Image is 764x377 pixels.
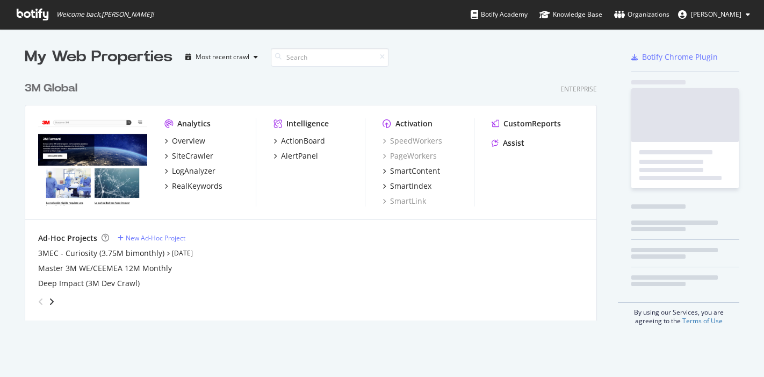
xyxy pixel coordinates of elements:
[286,118,329,129] div: Intelligence
[38,248,164,259] a: 3MEC - Curiosity (3.75M bimonthly)
[539,9,602,20] div: Knowledge Base
[196,54,249,60] div: Most recent crawl
[126,233,185,243] div: New Ad-Hoc Project
[631,52,718,62] a: Botify Chrome Plugin
[642,52,718,62] div: Botify Chrome Plugin
[618,302,739,325] div: By using our Services, you are agreeing to the
[38,278,140,289] a: Deep Impact (3M Dev Crawl)
[281,136,325,146] div: ActionBoard
[503,118,561,129] div: CustomReports
[492,138,524,148] a: Assist
[383,136,442,146] a: SpeedWorkers
[390,166,440,176] div: SmartContent
[492,118,561,129] a: CustomReports
[273,136,325,146] a: ActionBoard
[25,81,77,96] div: 3M Global
[48,296,55,307] div: angle-right
[172,166,215,176] div: LogAnalyzer
[669,6,759,23] button: [PERSON_NAME]
[390,181,431,191] div: SmartIndex
[25,81,82,96] a: 3M Global
[273,151,318,161] a: AlertPanel
[164,151,213,161] a: SiteCrawler
[38,263,172,274] a: Master 3M WE/CEEMEA 12M Monthly
[164,166,215,176] a: LogAnalyzer
[383,181,431,191] a: SmartIndex
[38,118,147,205] img: www.command.com
[395,118,433,129] div: Activation
[560,84,597,94] div: Enterprise
[503,138,524,148] div: Assist
[281,151,318,161] div: AlertPanel
[383,151,437,161] a: PageWorkers
[271,48,389,67] input: Search
[691,10,741,19] span: Oliver Hirst
[38,233,97,244] div: Ad-Hoc Projects
[614,9,669,20] div: Organizations
[172,151,213,161] div: SiteCrawler
[172,136,205,146] div: Overview
[383,196,426,207] a: SmartLink
[25,46,172,68] div: My Web Properties
[181,48,262,66] button: Most recent crawl
[177,118,211,129] div: Analytics
[56,10,154,19] span: Welcome back, [PERSON_NAME] !
[34,293,48,310] div: angle-left
[682,316,723,325] a: Terms of Use
[172,248,193,258] a: [DATE]
[172,181,222,191] div: RealKeywords
[383,166,440,176] a: SmartContent
[164,181,222,191] a: RealKeywords
[164,136,205,146] a: Overview
[471,9,528,20] div: Botify Academy
[118,233,185,243] a: New Ad-Hoc Project
[25,68,606,321] div: grid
